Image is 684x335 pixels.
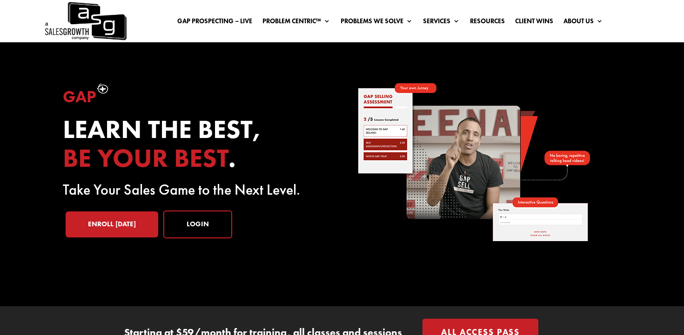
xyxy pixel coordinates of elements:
a: Problem Centric™ [262,18,330,28]
a: Client Wins [515,18,553,28]
span: be your best [63,141,228,175]
a: Enroll [DATE] [66,211,158,237]
a: Resources [470,18,505,28]
a: Services [423,18,460,28]
span: Gap [63,86,96,107]
a: Login [163,210,232,238]
img: plus-symbol-white [97,83,108,94]
a: Gap Prospecting – LIVE [177,18,252,28]
a: Problems We Solve [341,18,413,28]
p: Take Your Sales Game to the Next Level. [63,184,327,196]
h2: Learn the best, . [63,115,327,177]
img: self-paced-sales-course-online [357,83,590,241]
a: About Us [563,18,603,28]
